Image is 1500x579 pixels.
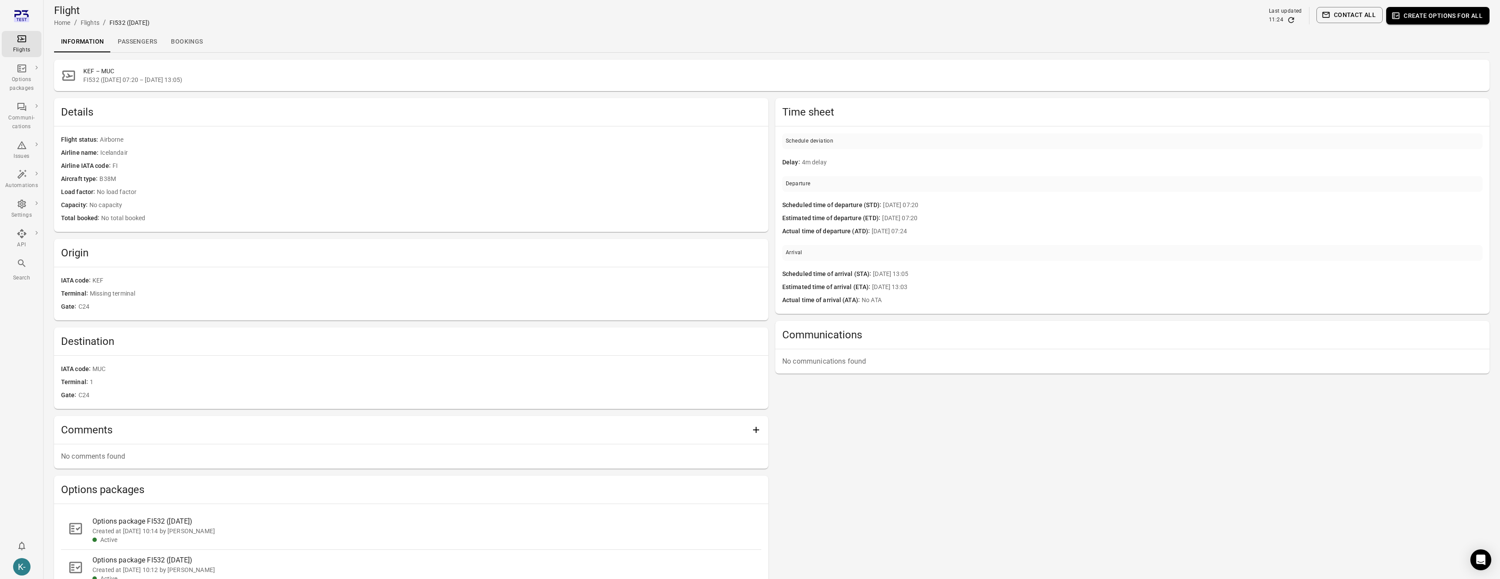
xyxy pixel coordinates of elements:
span: [DATE] 07:20 [882,214,1483,223]
span: IATA code [61,364,92,374]
span: Scheduled time of arrival (STA) [782,269,873,279]
button: Create options for all [1386,7,1490,24]
span: Gate [61,391,78,400]
span: FI532 ([DATE] 07:20 – [DATE] 13:05) [83,75,1483,84]
div: Active [100,535,754,544]
span: Airline name [61,148,100,158]
a: Information [54,31,111,52]
span: Total booked [61,214,101,223]
span: FI [112,161,761,171]
a: Settings [2,196,41,222]
span: Missing terminal [90,289,761,299]
span: C24 [78,302,761,312]
span: Actual time of arrival (ATA) [782,296,862,305]
span: Scheduled time of departure (STD) [782,201,883,210]
span: Capacity [61,201,89,210]
span: Airline IATA code [61,161,112,171]
span: Flight status [61,135,100,145]
div: Local navigation [54,31,1490,52]
button: Add comment [747,421,765,439]
a: Options package FI532 ([DATE])Created at [DATE] 10:14 by [PERSON_NAME]Active [61,511,761,549]
div: Flights [5,46,38,54]
span: B38M [99,174,761,184]
h2: Comments [61,423,747,437]
a: Communi-cations [2,99,41,134]
h2: Details [61,105,761,119]
span: [DATE] 13:03 [872,283,1483,292]
button: Notifications [13,537,31,555]
span: Load factor [61,187,97,197]
a: Automations [2,167,41,193]
h2: Destination [61,334,761,348]
div: Automations [5,181,38,190]
button: Kristinn - avilabs [10,555,34,579]
span: Gate [61,302,78,312]
span: No capacity [89,201,761,210]
div: 11:24 [1269,16,1283,24]
span: 1 [90,378,761,387]
div: Options package FI532 ([DATE]) [92,555,754,565]
p: No comments found [61,451,761,462]
button: Refresh data [1287,16,1295,24]
div: FI532 ([DATE]) [109,18,150,27]
div: K- [13,558,31,576]
a: Passengers [111,31,164,52]
h2: KEF – MUC [83,67,1483,75]
span: C24 [78,391,761,400]
a: Flights [81,19,99,26]
h2: Origin [61,246,761,260]
div: Departure [786,180,811,188]
div: Issues [5,152,38,161]
span: No total booked [101,214,761,223]
span: Estimated time of departure (ETD) [782,214,882,223]
h2: Time sheet [782,105,1483,119]
div: Schedule deviation [786,137,833,146]
span: [DATE] 07:24 [872,227,1483,236]
a: Bookings [164,31,210,52]
button: Search [2,255,41,285]
span: MUC [92,364,761,374]
div: API [5,241,38,249]
span: Delay [782,158,802,167]
span: Terminal [61,378,90,387]
a: Issues [2,137,41,163]
a: Options packages [2,61,41,95]
h2: Communications [782,328,1483,342]
span: No ATA [862,296,1483,305]
span: Terminal [61,289,90,299]
div: Options packages [5,75,38,93]
span: No load factor [97,187,761,197]
span: Airborne [100,135,761,145]
nav: Breadcrumbs [54,17,150,28]
span: 4m delay [802,158,1483,167]
div: Settings [5,211,38,220]
span: Actual time of departure (ATD) [782,227,872,236]
div: Arrival [786,249,802,257]
span: [DATE] 13:05 [873,269,1483,279]
div: Options package FI532 ([DATE]) [92,516,754,527]
span: Icelandair [100,148,761,158]
div: Communi-cations [5,114,38,131]
p: No communications found [782,356,1483,367]
h1: Flight [54,3,150,17]
div: Open Intercom Messenger [1470,549,1491,570]
span: IATA code [61,276,92,286]
h2: Options packages [61,483,761,497]
div: Created at [DATE] 10:14 by [PERSON_NAME] [92,527,754,535]
span: Estimated time of arrival (ETA) [782,283,872,292]
span: [DATE] 07:20 [883,201,1483,210]
li: / [74,17,77,28]
li: / [103,17,106,28]
div: Created at [DATE] 10:12 by [PERSON_NAME] [92,565,754,574]
div: Last updated [1269,7,1302,16]
span: Aircraft type [61,174,99,184]
a: Home [54,19,71,26]
button: Contact all [1316,7,1383,23]
div: Search [5,274,38,283]
span: KEF [92,276,761,286]
a: API [2,226,41,252]
a: Flights [2,31,41,57]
